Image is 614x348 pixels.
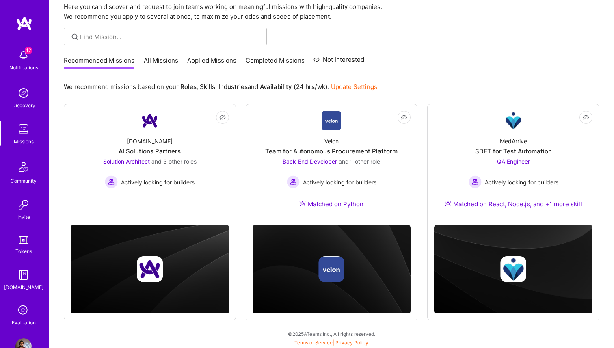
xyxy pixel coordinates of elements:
span: 12 [25,47,32,54]
img: Actively looking for builders [105,175,118,188]
img: cover [253,225,411,314]
div: SDET for Test Automation [475,147,552,156]
i: icon EyeClosed [583,114,589,121]
img: Company logo [318,256,344,282]
div: Discovery [12,101,35,110]
div: Invite [17,213,30,221]
span: Back-End Developer [283,158,337,165]
div: [DOMAIN_NAME] [127,137,173,145]
img: Ateam Purple Icon [299,200,306,207]
div: Team for Autonomous Procurement Platform [265,147,398,156]
b: Industries [218,83,248,91]
div: Matched on React, Node.js, and +1 more skill [445,200,582,208]
div: Notifications [9,63,38,72]
i: icon EyeClosed [401,114,407,121]
b: Skills [200,83,215,91]
span: and 3 other roles [151,158,197,165]
input: Find Mission... [80,32,261,41]
img: cover [434,225,592,314]
img: teamwork [15,121,32,137]
span: Actively looking for builders [303,178,376,186]
a: Company LogoMedArriveSDET for Test AutomationQA Engineer Actively looking for buildersActively lo... [434,111,592,218]
div: © 2025 ATeams Inc., All rights reserved. [49,324,614,344]
div: [DOMAIN_NAME] [4,283,43,292]
a: Not Interested [313,55,364,69]
a: Privacy Policy [335,339,368,346]
img: Company logo [500,256,526,282]
img: cover [71,225,229,314]
img: Company Logo [322,111,341,130]
span: Solution Architect [103,158,150,165]
div: Tokens [15,247,32,255]
img: Company logo [137,256,163,282]
a: Company LogoVelonTeam for Autonomous Procurement PlatformBack-End Developer and 1 other roleActiv... [253,111,411,218]
img: Actively looking for builders [469,175,482,188]
img: logo [16,16,32,31]
span: QA Engineer [497,158,530,165]
a: Applied Missions [187,56,236,69]
i: icon EyeClosed [219,114,226,121]
img: guide book [15,267,32,283]
img: Actively looking for builders [287,175,300,188]
img: Ateam Purple Icon [445,200,451,207]
a: Recommended Missions [64,56,134,69]
div: Missions [14,137,34,146]
a: All Missions [144,56,178,69]
img: Invite [15,197,32,213]
a: Update Settings [331,83,377,91]
b: Availability (24 hrs/wk) [260,83,328,91]
div: AI Solutions Partners [119,147,181,156]
img: Company Logo [140,111,160,130]
div: Velon [324,137,339,145]
div: MedArrive [500,137,527,145]
div: Evaluation [12,318,36,327]
a: Company Logo[DOMAIN_NAME]AI Solutions PartnersSolution Architect and 3 other rolesActively lookin... [71,111,229,209]
img: Company Logo [504,111,523,130]
span: and 1 other role [339,158,380,165]
div: Matched on Python [299,200,363,208]
img: Community [14,157,33,177]
img: bell [15,47,32,63]
p: We recommend missions based on your , , and . [64,82,377,91]
span: | [294,339,368,346]
i: icon SearchGrey [70,32,80,41]
span: Actively looking for builders [485,178,558,186]
i: icon SelectionTeam [16,303,31,318]
p: Here you can discover and request to join teams working on meaningful missions with high-quality ... [64,2,599,22]
a: Completed Missions [246,56,305,69]
div: Community [11,177,37,185]
img: discovery [15,85,32,101]
a: Terms of Service [294,339,333,346]
b: Roles [180,83,197,91]
span: Actively looking for builders [121,178,195,186]
img: tokens [19,236,28,244]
